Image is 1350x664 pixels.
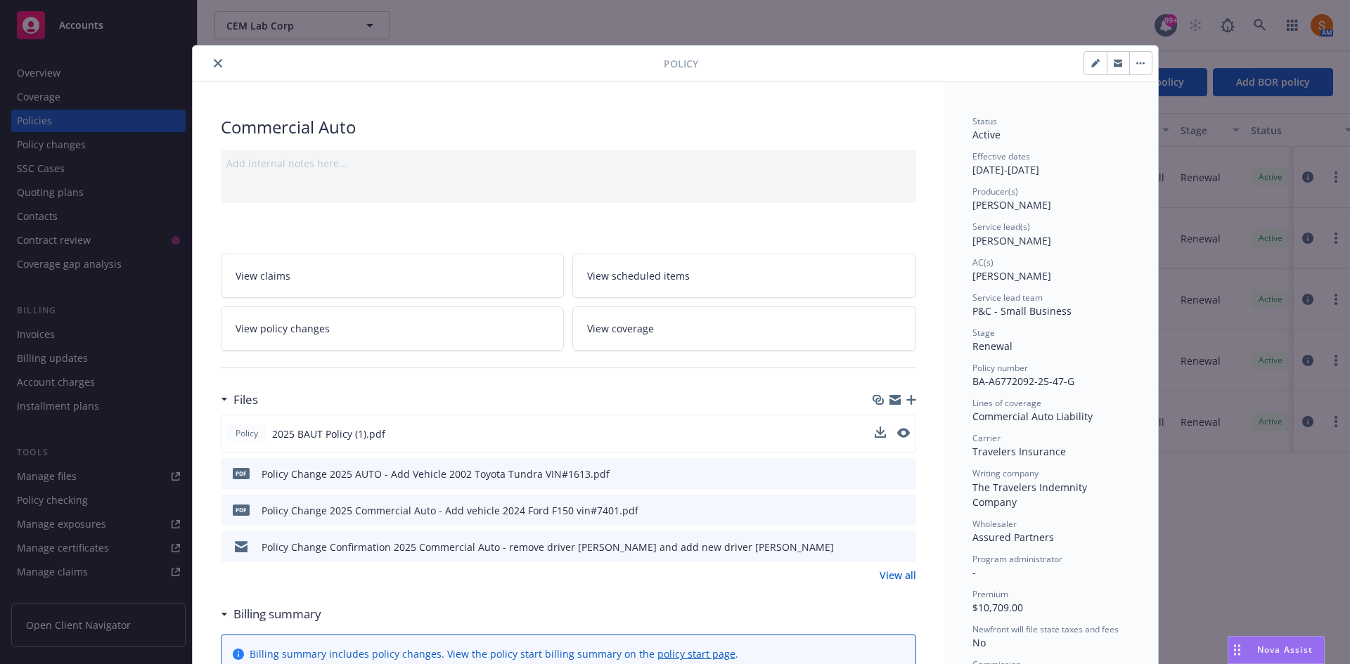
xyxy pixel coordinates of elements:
[221,306,565,351] a: View policy changes
[972,397,1041,409] span: Lines of coverage
[572,254,916,298] a: View scheduled items
[221,391,258,409] div: Files
[898,540,911,554] button: preview file
[897,428,910,438] button: preview file
[898,503,911,518] button: preview file
[972,115,997,127] span: Status
[875,427,886,438] button: download file
[972,601,1023,614] span: $10,709.00
[262,540,834,554] div: Policy Change Confirmation 2025 Commercial Auto - remove driver [PERSON_NAME] and add new driver ...
[226,156,911,171] div: Add internal notes here...
[236,321,330,336] span: View policy changes
[972,292,1043,304] span: Service lead team
[272,427,385,441] span: 2025 BAUT Policy (1).pdf
[587,268,690,283] span: View scheduled items
[897,427,910,441] button: preview file
[972,128,1001,141] span: Active
[233,391,258,409] h3: Files
[880,568,916,582] a: View all
[972,481,1090,509] span: The Travelers Indemnity Company
[972,588,1008,600] span: Premium
[972,566,976,579] span: -
[972,234,1051,247] span: [PERSON_NAME]
[262,503,638,518] div: Policy Change 2025 Commercial Auto - Add vehicle 2024 Ford F150 vin#7401.pdf
[233,504,250,515] span: pdf
[972,198,1051,211] span: [PERSON_NAME]
[972,553,1062,565] span: Program administrator
[250,646,738,661] div: Billing summary includes policy changes. View the policy start billing summary on the .
[972,432,1001,444] span: Carrier
[972,269,1051,282] span: [PERSON_NAME]
[875,427,886,441] button: download file
[875,503,887,518] button: download file
[972,445,1066,458] span: Travelers Insurance
[972,518,1017,530] span: Wholesaler
[233,468,250,479] span: pdf
[972,636,986,649] span: No
[875,467,887,481] button: download file
[657,647,735,660] a: policy start page
[1228,637,1246,663] div: Drag to move
[898,467,911,481] button: preview file
[972,150,1130,177] div: [DATE] - [DATE]
[572,306,916,351] a: View coverage
[972,530,1054,544] span: Assured Partners
[972,150,1030,162] span: Effective dates
[233,605,321,623] h3: Billing summary
[1257,644,1313,656] span: Nova Assist
[972,256,994,268] span: AC(s)
[972,339,1012,353] span: Renewal
[221,254,565,298] a: View claims
[233,427,261,440] span: Policy
[972,362,1028,374] span: Policy number
[972,409,1130,424] div: Commercial Auto Liability
[972,185,1018,197] span: Producer(s)
[972,375,1074,388] span: BA-A6772092-25-47-G
[221,605,321,623] div: Billing summary
[587,321,654,336] span: View coverage
[664,56,698,71] span: Policy
[236,268,290,283] span: View claims
[972,467,1039,479] span: Writing company
[972,623,1119,635] span: Newfront will file state taxes and fees
[875,540,887,554] button: download file
[262,467,610,481] div: Policy Change 2025 AUTO - Add Vehicle 2002 Toyota Tundra VIN#1613.pdf
[221,115,916,139] div: Commercial Auto
[972,327,995,339] span: Stage
[210,55,226,72] button: close
[972,304,1072,318] span: P&C - Small Business
[972,221,1030,233] span: Service lead(s)
[1228,636,1325,664] button: Nova Assist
